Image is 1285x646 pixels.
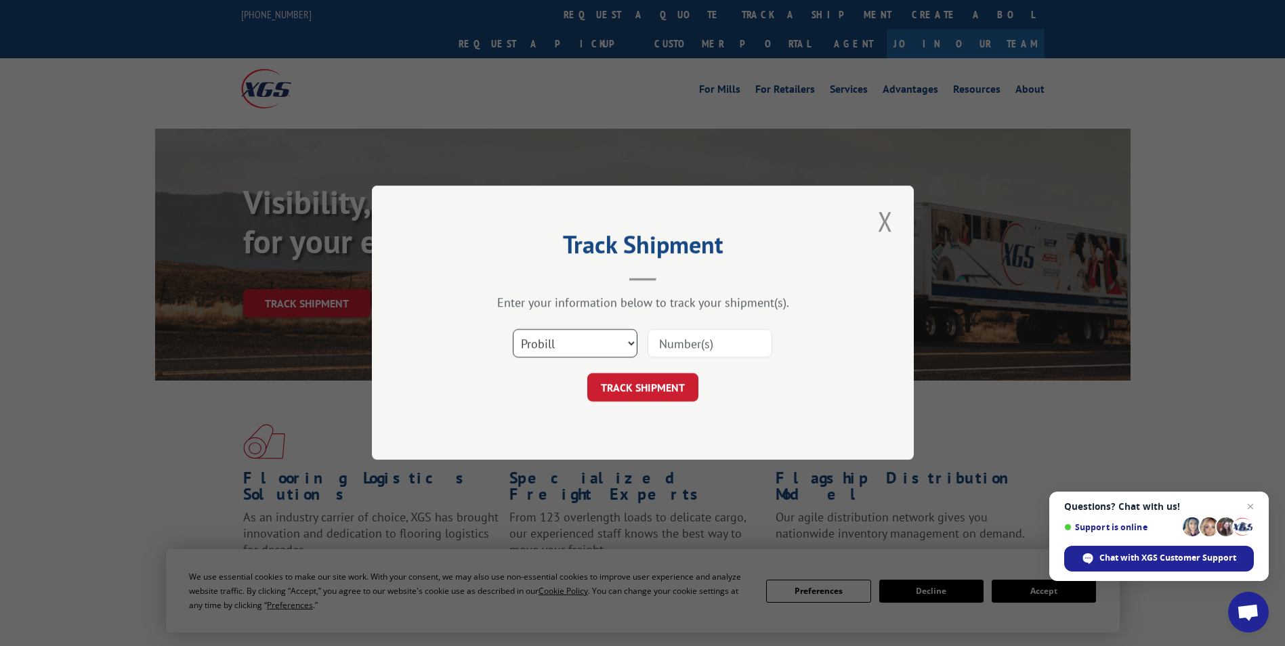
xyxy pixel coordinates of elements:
[440,295,846,311] div: Enter your information below to track your shipment(s).
[648,330,772,358] input: Number(s)
[1064,522,1178,532] span: Support is online
[1228,592,1269,632] a: Open chat
[587,374,698,402] button: TRACK SHIPMENT
[1064,546,1254,572] span: Chat with XGS Customer Support
[440,235,846,261] h2: Track Shipment
[874,202,897,240] button: Close modal
[1064,501,1254,512] span: Questions? Chat with us!
[1099,552,1236,564] span: Chat with XGS Customer Support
